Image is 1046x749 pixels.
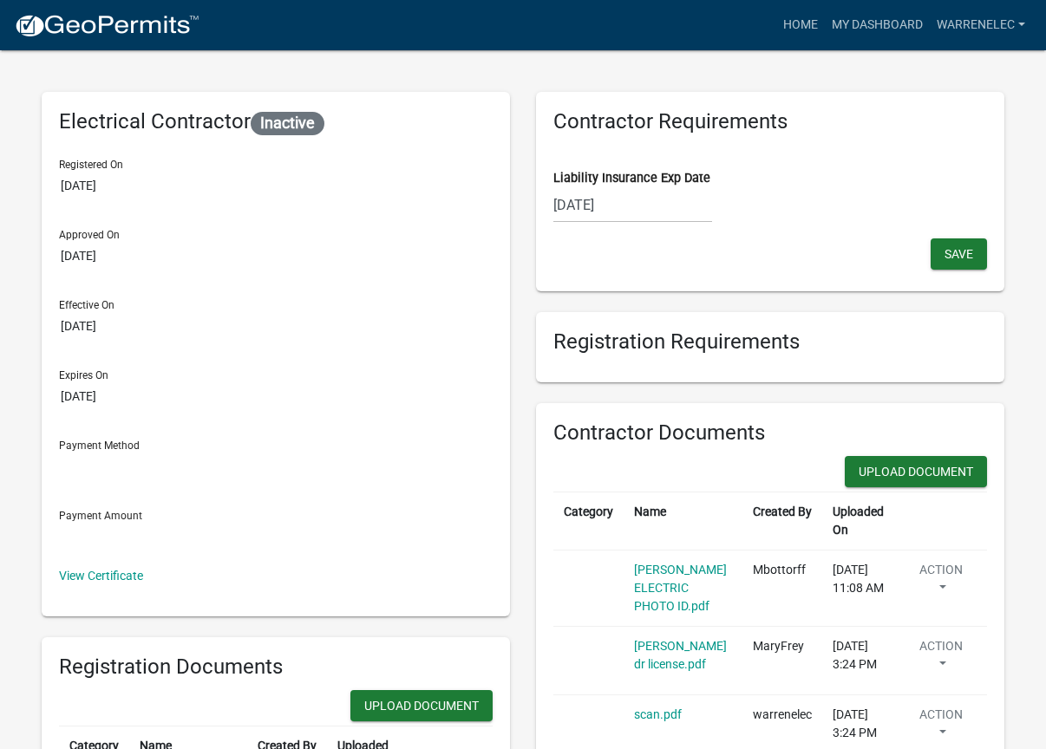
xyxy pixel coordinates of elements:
[553,109,987,134] h6: Contractor Requirements
[59,109,493,135] h6: Electrical Contractor
[553,187,712,223] input: mm/dd/yyyy
[905,706,977,749] button: Action
[634,707,682,721] a: scan.pdf
[634,563,727,613] a: [PERSON_NAME] ELECTRIC PHOTO ID.pdf
[776,9,825,42] a: Home
[845,456,987,492] wm-modal-confirm: New Document
[553,492,624,550] th: Category
[822,626,895,695] td: [DATE] 3:24 PM
[825,9,930,42] a: My Dashboard
[905,637,977,681] button: Action
[553,173,710,185] label: Liability Insurance Exp Date
[822,550,895,626] td: [DATE] 11:08 AM
[905,561,977,604] button: Action
[251,112,324,135] span: Inactive
[822,492,895,550] th: Uploaded On
[350,690,493,726] wm-modal-confirm: New Document
[624,492,742,550] th: Name
[742,492,822,550] th: Created By
[59,655,493,680] h6: Registration Documents
[553,329,987,355] h6: Registration Requirements
[742,626,822,695] td: MaryFrey
[59,569,143,583] a: View Certificate
[634,639,727,671] a: [PERSON_NAME] dr license.pdf
[945,247,973,261] span: Save
[931,238,987,270] button: Save
[553,420,987,446] h6: Contractor Documents
[742,550,822,626] td: Mbottorff
[845,456,987,487] button: Upload Document
[930,9,1032,42] a: warrenelec
[350,690,493,721] button: Upload Document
